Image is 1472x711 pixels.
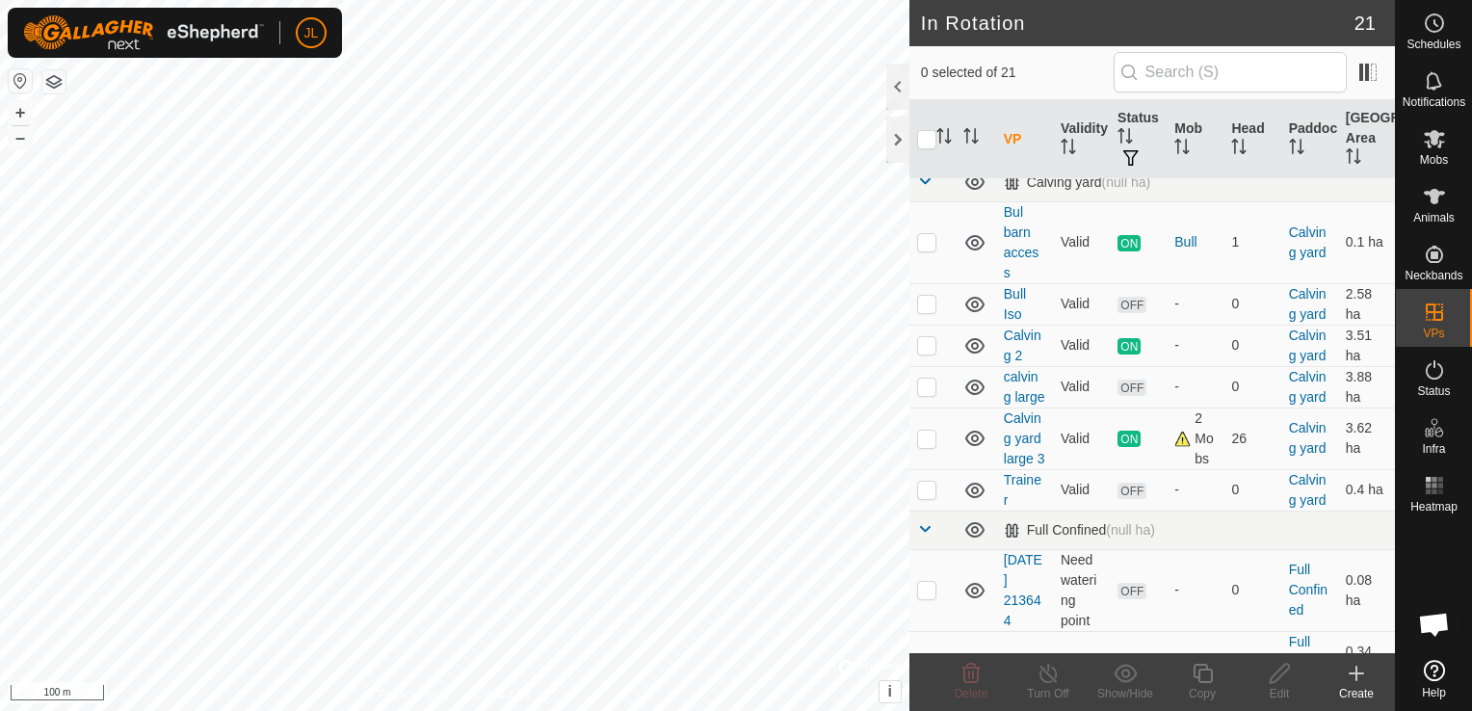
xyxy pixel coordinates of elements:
[1420,154,1448,166] span: Mobs
[1289,328,1327,363] a: Calving yard
[1406,595,1463,653] div: Open chat
[1289,369,1327,405] a: Calving yard
[1405,270,1462,281] span: Neckbands
[1117,431,1141,447] span: ON
[304,23,319,43] span: JL
[1338,100,1395,179] th: [GEOGRAPHIC_DATA] Area
[1010,685,1087,702] div: Turn Off
[1338,549,1395,631] td: 0.08 ha
[1117,131,1133,146] p-sorticon: Activate to sort
[1289,142,1304,157] p-sorticon: Activate to sort
[1289,562,1327,618] a: Full Confined
[996,100,1053,179] th: VP
[1338,283,1395,325] td: 2.58 ha
[1053,549,1110,631] td: Need watering point
[936,131,952,146] p-sorticon: Activate to sort
[1346,151,1361,167] p-sorticon: Activate to sort
[1174,580,1216,600] div: -
[1223,325,1280,366] td: 0
[1110,100,1167,179] th: Status
[1281,100,1338,179] th: Paddock
[1174,232,1216,252] div: Bull
[1004,552,1042,628] a: [DATE] 213644
[1410,501,1458,513] span: Heatmap
[1223,201,1280,283] td: 1
[1053,469,1110,511] td: Valid
[1004,472,1041,508] a: Trainer
[379,686,451,703] a: Privacy Policy
[1223,100,1280,179] th: Head
[1004,328,1041,363] a: Calving 2
[9,69,32,92] button: Reset Map
[1117,483,1146,499] span: OFF
[1102,174,1151,190] span: (null ha)
[963,131,979,146] p-sorticon: Activate to sort
[921,12,1354,35] h2: In Rotation
[1423,328,1444,339] span: VPs
[888,683,892,699] span: i
[1417,385,1450,397] span: Status
[1053,325,1110,366] td: Valid
[1289,224,1327,260] a: Calving yard
[1174,142,1190,157] p-sorticon: Activate to sort
[1117,235,1141,251] span: ON
[1338,325,1395,366] td: 3.51 ha
[955,687,988,700] span: Delete
[1174,408,1216,469] div: 2 Mobs
[1422,443,1445,455] span: Infra
[1087,685,1164,702] div: Show/Hide
[42,70,66,93] button: Map Layers
[1061,142,1076,157] p-sorticon: Activate to sort
[1223,366,1280,408] td: 0
[9,126,32,149] button: –
[1338,631,1395,693] td: 0.34 ha
[1117,297,1146,313] span: OFF
[1403,96,1465,108] span: Notifications
[1223,549,1280,631] td: 0
[1053,366,1110,408] td: Valid
[1053,201,1110,283] td: Valid
[1053,283,1110,325] td: Valid
[880,681,901,702] button: i
[1053,408,1110,469] td: Valid
[1106,522,1155,538] span: (null ha)
[1004,204,1039,280] a: Bul barn access
[1223,283,1280,325] td: 0
[1053,100,1110,179] th: Validity
[1174,377,1216,397] div: -
[921,63,1114,83] span: 0 selected of 21
[1174,480,1216,500] div: -
[9,101,32,124] button: +
[1004,369,1045,405] a: calving large
[1117,583,1146,599] span: OFF
[1241,685,1318,702] div: Edit
[1422,687,1446,698] span: Help
[1338,408,1395,469] td: 3.62 ha
[1289,286,1327,322] a: Calving yard
[23,15,264,50] img: Gallagher Logo
[1174,652,1216,672] div: -
[1004,174,1150,191] div: Calving yard
[1053,631,1110,693] td: Valid
[1406,39,1460,50] span: Schedules
[1354,9,1376,38] span: 21
[1223,631,1280,693] td: 0
[1164,685,1241,702] div: Copy
[1114,52,1347,92] input: Search (S)
[1318,685,1395,702] div: Create
[1289,472,1327,508] a: Calving yard
[1396,652,1472,706] a: Help
[1338,366,1395,408] td: 3.88 ha
[1223,469,1280,511] td: 0
[1167,100,1223,179] th: Mob
[1004,286,1026,322] a: Bull Iso
[1004,410,1045,466] a: Calving yard large 3
[1117,380,1146,396] span: OFF
[1338,469,1395,511] td: 0.4 ha
[1338,201,1395,283] td: 0.1 ha
[1223,408,1280,469] td: 26
[1231,142,1247,157] p-sorticon: Activate to sort
[1289,634,1327,690] a: Full Confined
[1174,335,1216,355] div: -
[474,686,531,703] a: Contact Us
